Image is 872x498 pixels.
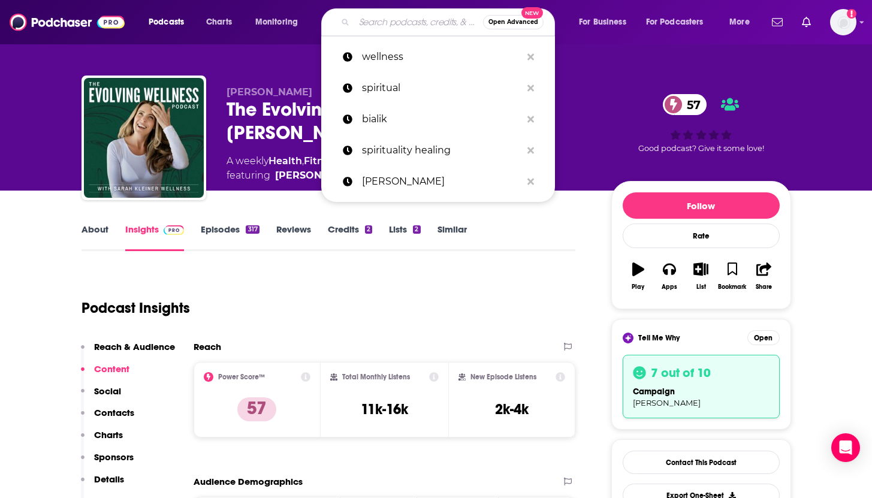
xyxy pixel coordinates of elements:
img: Podchaser - Follow, Share and Rate Podcasts [10,11,125,34]
button: open menu [140,13,200,32]
h2: Power Score™ [218,373,265,381]
a: spiritual [321,73,555,104]
input: Search podcasts, credits, & more... [354,13,483,32]
span: For Podcasters [646,14,704,31]
button: Apps [654,255,685,298]
div: Open Intercom Messenger [831,433,860,462]
a: Show notifications dropdown [797,12,816,32]
button: Contacts [81,407,134,429]
p: spirituality healing [362,135,521,166]
button: open menu [638,13,721,32]
a: InsightsPodchaser Pro [125,224,185,251]
p: Reach & Audience [94,341,175,352]
h3: 7 out of 10 [651,365,711,381]
div: 57Good podcast? Give it some love! [611,86,791,161]
button: Social [81,385,121,408]
h2: New Episode Listens [470,373,536,381]
a: Show notifications dropdown [767,12,787,32]
span: Charts [206,14,232,31]
div: Apps [662,283,677,291]
div: List [696,283,706,291]
span: 57 [675,94,707,115]
p: bialik [362,104,521,135]
p: Contacts [94,407,134,418]
a: wellness [321,41,555,73]
img: tell me why sparkle [624,334,632,342]
div: Bookmark [718,283,746,291]
a: Credits2 [328,224,372,251]
button: open menu [571,13,641,32]
div: Play [632,283,644,291]
span: Good podcast? Give it some love! [638,144,764,153]
p: Content [94,363,129,375]
a: Reviews [276,224,311,251]
a: About [82,224,108,251]
a: Episodes317 [201,224,259,251]
div: Share [756,283,772,291]
button: Open AdvancedNew [483,15,544,29]
div: 317 [246,225,259,234]
p: Charts [94,429,123,440]
span: featuring [227,168,442,183]
span: Open Advanced [488,19,538,25]
a: Fitness [304,155,339,167]
img: The Evolving Wellness Podcast with Sarah Kleiner Wellness [84,78,204,198]
h2: Total Monthly Listens [342,373,410,381]
div: A weekly podcast [227,154,442,183]
span: , [302,155,304,167]
span: campaign [633,387,675,397]
button: Charts [81,429,123,451]
button: Bookmark [717,255,748,298]
div: Search podcasts, credits, & more... [333,8,566,36]
div: [PERSON_NAME] [275,168,361,183]
p: richard rudd [362,166,521,197]
span: [PERSON_NAME] [633,398,701,408]
h2: Audience Demographics [194,476,303,487]
a: Similar [437,224,467,251]
button: Share [748,255,779,298]
p: Sponsors [94,451,134,463]
a: Health [268,155,302,167]
span: [PERSON_NAME] [227,86,312,98]
button: Sponsors [81,451,134,473]
button: Show profile menu [830,9,856,35]
button: open menu [247,13,313,32]
svg: Add a profile image [847,9,856,19]
span: New [521,7,543,19]
span: For Business [579,14,626,31]
span: Podcasts [149,14,184,31]
span: More [729,14,750,31]
h1: Podcast Insights [82,299,190,317]
a: spirituality healing [321,135,555,166]
div: Rate [623,224,780,248]
a: 57 [663,94,707,115]
h2: Reach [194,341,221,352]
h3: 11k-16k [361,400,408,418]
p: spiritual [362,73,521,104]
h3: 2k-4k [495,400,529,418]
a: Charts [198,13,239,32]
button: List [685,255,716,298]
p: 57 [237,397,276,421]
button: Open [747,330,780,345]
button: Reach & Audience [81,341,175,363]
a: bialik [321,104,555,135]
button: Content [81,363,129,385]
img: User Profile [830,9,856,35]
button: Follow [623,192,780,219]
span: Tell Me Why [638,333,680,343]
div: 2 [365,225,372,234]
span: Monitoring [255,14,298,31]
img: Podchaser Pro [164,225,185,235]
a: Lists2 [389,224,420,251]
p: Social [94,385,121,397]
div: 2 [413,225,420,234]
p: Details [94,473,124,485]
button: open menu [721,13,765,32]
button: Play [623,255,654,298]
span: Logged in as rpendrick [830,9,856,35]
a: Contact This Podcast [623,451,780,474]
p: wellness [362,41,521,73]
